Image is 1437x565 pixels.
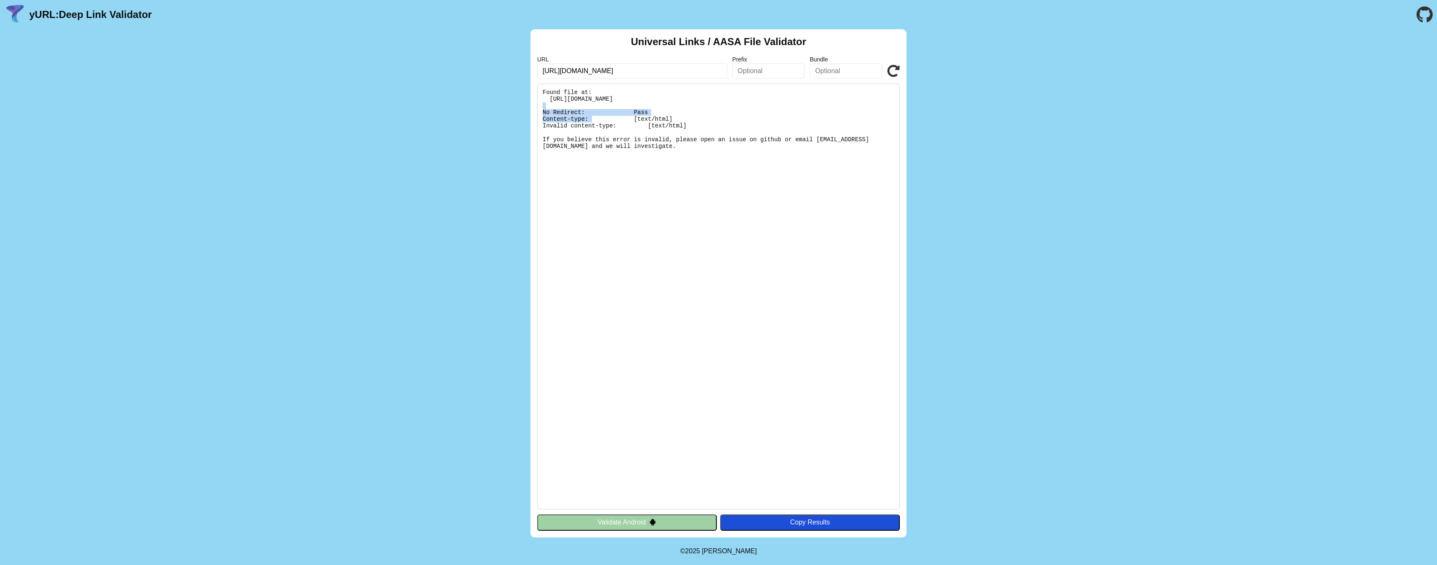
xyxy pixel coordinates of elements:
input: Required [537,64,727,79]
label: Prefix [732,56,805,63]
footer: © [680,537,757,565]
input: Optional [732,64,805,79]
a: Michael Ibragimchayev's Personal Site [702,547,757,555]
button: Copy Results [720,514,900,530]
label: Bundle [810,56,882,63]
input: Optional [810,64,882,79]
img: droidIcon.svg [649,519,656,526]
button: Validate Android [537,514,717,530]
h2: Universal Links / AASA File Validator [631,36,806,48]
pre: Found file at: [URL][DOMAIN_NAME] No Redirect: Pass Content-type: [text/html] Invalid content-typ... [537,84,900,509]
span: 2025 [685,547,700,555]
a: yURL:Deep Link Validator [29,9,152,20]
label: URL [537,56,727,63]
img: yURL Logo [4,4,26,25]
div: Copy Results [724,519,896,526]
